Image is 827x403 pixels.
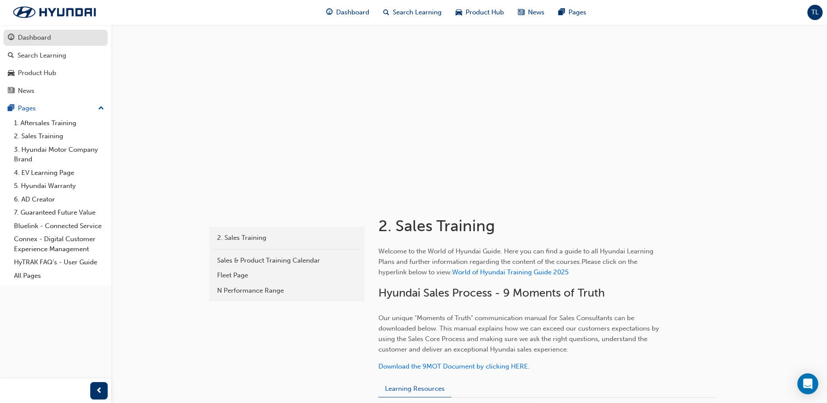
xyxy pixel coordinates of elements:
a: Dashboard [3,30,108,46]
div: Fleet Page [217,270,357,280]
img: Trak [4,3,105,21]
div: N Performance Range [217,286,357,296]
span: News [528,7,545,17]
div: Search Learning [17,51,66,61]
a: All Pages [10,269,108,283]
div: Product Hub [18,68,56,78]
span: prev-icon [96,386,102,396]
a: pages-iconPages [551,3,593,21]
span: car-icon [456,7,462,18]
span: Pages [568,7,586,17]
a: 6. AD Creator [10,193,108,206]
div: News [18,86,34,96]
div: 2. Sales Training [217,233,357,243]
button: Learning Resources [378,380,451,397]
button: Pages [3,100,108,116]
a: Product Hub [3,65,108,81]
span: guage-icon [326,7,333,18]
div: Pages [18,103,36,113]
span: guage-icon [8,34,14,42]
div: Open Intercom Messenger [797,373,818,394]
a: 2. Sales Training [10,130,108,143]
a: car-iconProduct Hub [449,3,511,21]
a: Search Learning [3,48,108,64]
a: 1. Aftersales Training [10,116,108,130]
span: Dashboard [336,7,369,17]
a: news-iconNews [511,3,551,21]
span: Hyundai Sales Process - 9 Moments of Truth [378,286,605,300]
a: 5. Hyundai Warranty [10,179,108,193]
a: guage-iconDashboard [319,3,376,21]
a: 2. Sales Training [213,230,361,246]
button: TL [807,5,823,20]
span: search-icon [8,52,14,60]
a: World of Hyundai Training Guide 2025 [452,268,568,276]
a: Bluelink - Connected Service [10,219,108,233]
a: 7. Guaranteed Future Value [10,206,108,219]
a: Connex - Digital Customer Experience Management [10,232,108,256]
span: TL [811,7,819,17]
span: Our unique "Moments of Truth" communication manual for Sales Consultants can be downloaded below.... [378,314,661,353]
a: 3. Hyundai Motor Company Brand [10,143,108,166]
span: car-icon [8,69,14,77]
a: News [3,83,108,99]
span: Product Hub [466,7,504,17]
span: pages-icon [8,105,14,113]
a: 4. EV Learning Page [10,166,108,180]
button: DashboardSearch LearningProduct HubNews [3,28,108,100]
a: N Performance Range [213,283,361,298]
div: Sales & Product Training Calendar [217,256,357,266]
span: Search Learning [393,7,442,17]
h1: 2. Sales Training [378,216,664,236]
span: up-icon [98,103,104,114]
a: Download the 9MOT Document by clicking HERE. [378,362,530,370]
span: news-icon [518,7,524,18]
div: Dashboard [18,33,51,43]
a: search-iconSearch Learning [376,3,449,21]
a: Fleet Page [213,268,361,283]
span: search-icon [383,7,389,18]
span: news-icon [8,87,14,95]
a: Sales & Product Training Calendar [213,253,361,268]
a: HyTRAK FAQ's - User Guide [10,256,108,269]
span: Welcome to the World of Hyundai Guide. Here you can find a guide to all Hyundai Learning Plans an... [378,247,655,276]
span: pages-icon [558,7,565,18]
